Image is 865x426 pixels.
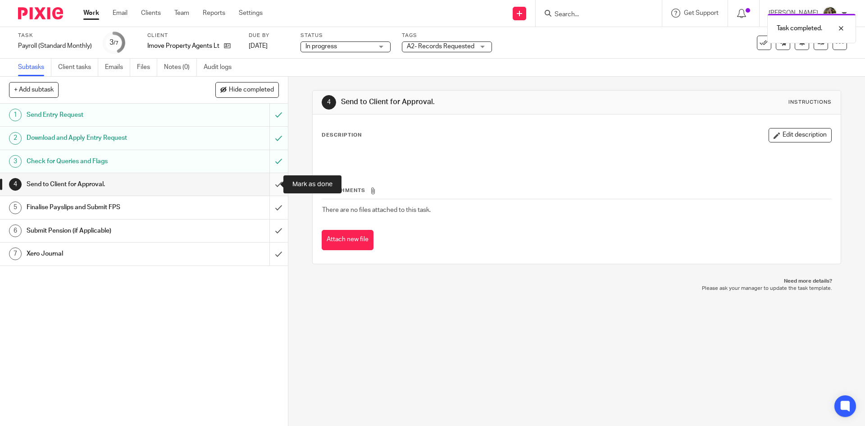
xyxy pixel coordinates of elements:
[137,59,157,76] a: Files
[203,9,225,18] a: Reports
[147,41,219,50] p: Imove Property Agents Ltd
[164,59,197,76] a: Notes (0)
[114,41,118,46] small: /7
[147,32,237,39] label: Client
[407,43,474,50] span: A2- Records Requested
[113,9,127,18] a: Email
[58,59,98,76] a: Client tasks
[300,32,391,39] label: Status
[769,128,832,142] button: Edit description
[777,24,822,33] p: Task completed.
[321,285,832,292] p: Please ask your manager to update the task template.
[322,207,431,213] span: There are no files attached to this task.
[249,32,289,39] label: Due by
[229,87,274,94] span: Hide completed
[341,97,596,107] h1: Send to Client for Approval.
[322,95,336,110] div: 4
[305,43,337,50] span: In progress
[9,155,22,168] div: 3
[141,9,161,18] a: Clients
[215,82,279,97] button: Hide completed
[788,99,832,106] div: Instructions
[823,6,837,21] img: ACCOUNTING4EVERYTHING-13.jpg
[109,37,118,48] div: 3
[9,224,22,237] div: 6
[402,32,492,39] label: Tags
[9,247,22,260] div: 7
[322,132,362,139] p: Description
[18,41,92,50] div: Payroll (Standard Monthly)
[9,202,22,214] div: 5
[322,188,365,193] span: Attachments
[9,178,22,191] div: 4
[9,109,22,121] div: 1
[18,7,63,19] img: Pixie
[174,9,189,18] a: Team
[27,201,182,214] h1: Finalise Payslips and Submit FPS
[204,59,238,76] a: Audit logs
[322,230,373,250] button: Attach new file
[27,247,182,261] h1: Xero Journal
[105,59,130,76] a: Emails
[9,132,22,145] div: 2
[27,178,182,191] h1: Send to Client for Approval.
[321,278,832,285] p: Need more details?
[18,59,51,76] a: Subtasks
[9,82,59,97] button: + Add subtask
[27,224,182,238] h1: Submit Pension (if Applicable)
[249,43,268,49] span: [DATE]
[18,32,92,39] label: Task
[83,9,99,18] a: Work
[27,155,182,168] h1: Check for Queries and Flags
[27,131,182,145] h1: Download and Apply Entry Request
[239,9,263,18] a: Settings
[27,108,182,122] h1: Send Entry Request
